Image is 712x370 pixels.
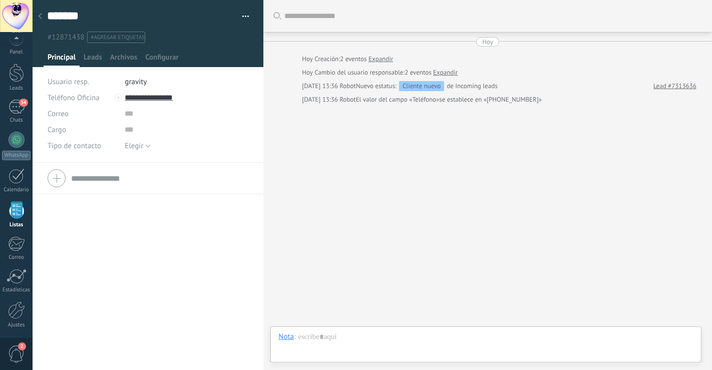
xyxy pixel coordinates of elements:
span: 2 [18,342,26,350]
span: El valor del campo «Teléfono» [356,95,440,105]
div: Panel [2,49,31,56]
span: Cargo [48,126,66,134]
span: 2 eventos [405,68,431,78]
span: Robot [339,95,355,104]
span: Elegir [125,141,143,151]
span: gravity [125,77,147,87]
div: Tipo de contacto [48,138,117,154]
div: Hoy [302,68,314,78]
span: Robot [339,82,355,90]
div: Usuario resp. [48,74,117,90]
span: Correo [48,109,69,119]
div: [DATE] 13:36 [302,95,339,105]
button: Teléfono Oficina [48,90,100,106]
div: de Incoming leads [356,81,498,91]
a: Lead #7313636 [653,81,696,91]
span: Principal [48,53,76,67]
span: 2 eventos [340,54,367,64]
span: Configurar [145,53,178,67]
a: Expandir [433,68,458,78]
div: Leads [2,85,31,92]
div: Estadísticas [2,287,31,293]
span: : [294,332,295,342]
span: Nuevo estatus: [356,81,397,91]
div: Hoy [302,54,314,64]
div: Cambio del usuario responsable: [302,68,458,78]
span: Teléfono Oficina [48,93,100,103]
div: Cargo [48,122,117,138]
div: Hoy [482,37,493,47]
div: Listas [2,222,31,228]
span: Leads [84,53,102,67]
div: Correo [2,254,31,261]
span: #agregar etiquetas [91,34,145,41]
div: WhatsApp [2,151,31,160]
span: Tipo de contacto [48,142,101,150]
span: 34 [19,99,28,107]
a: Expandir [369,54,393,64]
span: se establece en «[PHONE_NUMBER]» [439,95,542,105]
span: #12871438 [48,33,85,42]
div: Cliente nuevo [399,81,444,91]
div: Calendario [2,187,31,193]
div: Ajustes [2,322,31,328]
button: Elegir [125,138,151,154]
div: [DATE] 13:36 [302,81,339,91]
div: Creación: [302,54,393,64]
button: Correo [48,106,69,122]
span: Usuario resp. [48,77,89,87]
div: Chats [2,117,31,124]
span: Archivos [110,53,137,67]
